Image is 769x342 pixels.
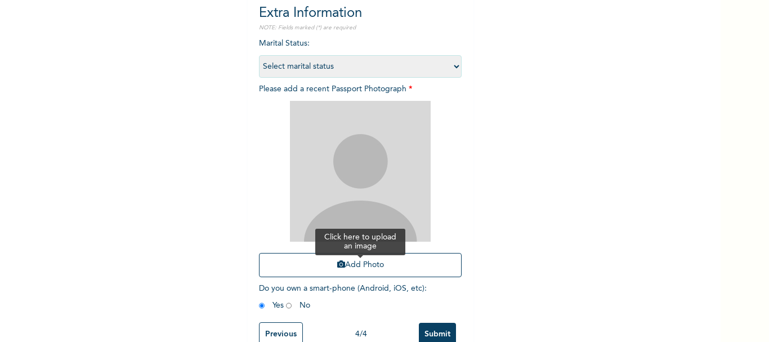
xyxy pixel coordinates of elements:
span: Please add a recent Passport Photograph [259,85,462,283]
h2: Extra Information [259,3,462,24]
span: Marital Status : [259,39,462,70]
span: Do you own a smart-phone (Android, iOS, etc) : Yes No [259,285,427,309]
p: NOTE: Fields marked (*) are required [259,24,462,32]
img: Crop [290,101,431,242]
div: 4 / 4 [303,328,419,340]
button: Add Photo [259,253,462,277]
